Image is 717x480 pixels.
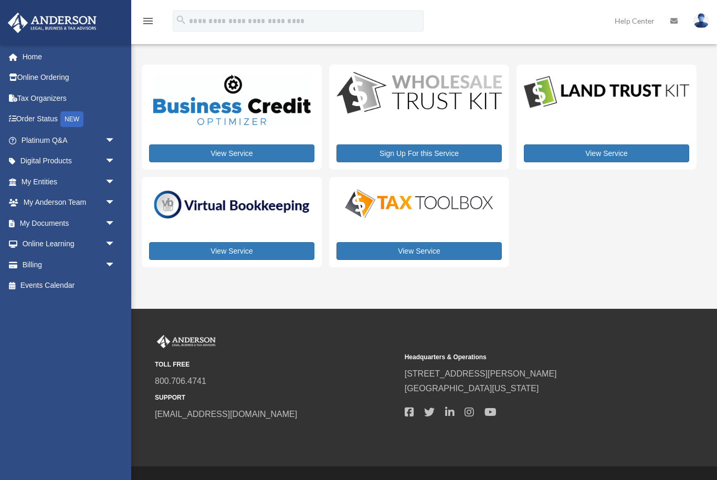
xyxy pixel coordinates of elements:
[149,242,314,260] a: View Service
[142,15,154,27] i: menu
[7,213,131,234] a: My Documentsarrow_drop_down
[5,13,100,33] img: Anderson Advisors Platinum Portal
[7,109,131,130] a: Order StatusNEW
[155,377,206,385] a: 800.706.4741
[142,18,154,27] a: menu
[7,171,131,192] a: My Entitiesarrow_drop_down
[155,410,297,419] a: [EMAIL_ADDRESS][DOMAIN_NAME]
[405,384,539,393] a: [GEOGRAPHIC_DATA][US_STATE]
[7,275,131,296] a: Events Calendar
[7,46,131,67] a: Home
[105,151,126,172] span: arrow_drop_down
[105,192,126,214] span: arrow_drop_down
[524,144,689,162] a: View Service
[105,254,126,276] span: arrow_drop_down
[155,335,218,349] img: Anderson Advisors Platinum Portal
[155,392,397,403] small: SUPPORT
[693,13,709,28] img: User Pic
[7,151,126,172] a: Digital Productsarrow_drop_down
[336,72,502,116] img: WS-Trust-Kit-lgo-1.jpg
[7,88,131,109] a: Tax Organizers
[7,130,131,151] a: Platinum Q&Aarrow_drop_down
[105,171,126,193] span: arrow_drop_down
[7,234,131,255] a: Online Learningarrow_drop_down
[155,359,397,370] small: TOLL FREE
[336,144,502,162] a: Sign Up For this Service
[149,144,314,162] a: View Service
[336,242,502,260] a: View Service
[105,234,126,255] span: arrow_drop_down
[60,111,83,127] div: NEW
[175,14,187,26] i: search
[7,192,131,213] a: My Anderson Teamarrow_drop_down
[7,67,131,88] a: Online Ordering
[405,369,557,378] a: [STREET_ADDRESS][PERSON_NAME]
[405,352,647,363] small: Headquarters & Operations
[105,130,126,151] span: arrow_drop_down
[7,254,131,275] a: Billingarrow_drop_down
[105,213,126,234] span: arrow_drop_down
